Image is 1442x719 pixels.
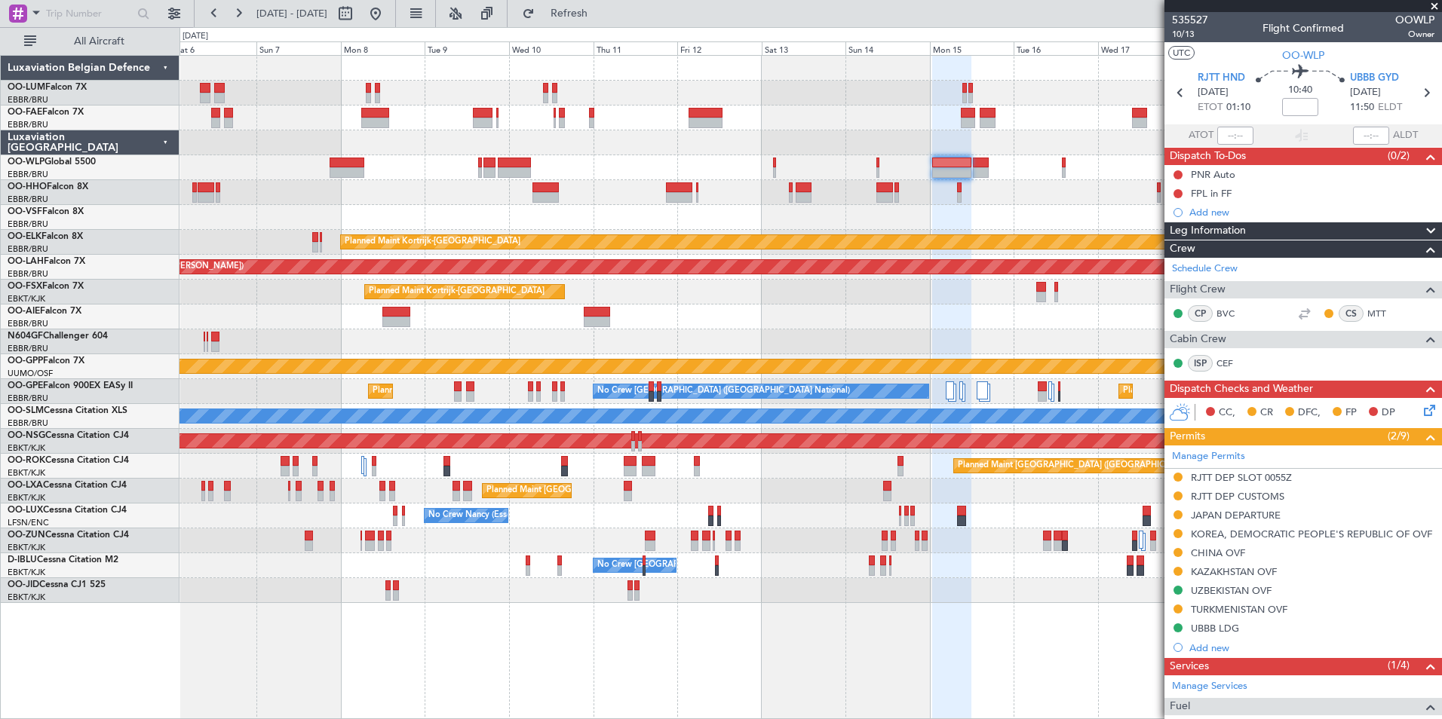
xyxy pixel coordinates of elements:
span: OO-GPE [8,381,43,390]
span: Permits [1170,428,1205,445]
span: OOWLP [1395,12,1434,28]
span: OO-ROK [8,456,45,465]
span: (0/2) [1388,148,1410,164]
input: Trip Number [46,2,133,25]
span: OO-ELK [8,232,41,241]
div: RJTT DEP CUSTOMS [1191,490,1284,503]
div: KOREA, DEMOCRATIC PEOPLE'S REPUBLIC OF OVF [1191,528,1432,540]
span: N604GF [8,332,43,341]
span: (2/9) [1388,428,1410,444]
span: Owner [1395,28,1434,41]
a: D-IBLUCessna Citation M2 [8,555,118,564]
a: EBBR/BRU [8,119,48,130]
div: Sat 6 [173,41,257,55]
a: EBBR/BRU [8,194,48,205]
span: 01:10 [1226,100,1250,115]
span: ETOT [1198,100,1223,115]
span: All Aircraft [39,36,159,47]
a: EBKT/KJK [8,567,45,578]
span: Cabin Crew [1170,331,1226,348]
div: Flight Confirmed [1263,20,1344,36]
span: CR [1260,405,1273,421]
a: EBKT/KJK [8,592,45,603]
div: [DATE] [183,30,208,43]
button: Refresh [515,2,606,26]
span: DFC, [1298,405,1321,421]
div: JAPAN DEPARTURE [1191,509,1281,522]
span: OO-VSF [8,207,42,216]
a: EBBR/BRU [8,243,48,255]
a: OO-LXACessna Citation CJ4 [8,481,127,490]
div: ISP [1188,355,1213,372]
div: Planned Maint [GEOGRAPHIC_DATA] ([GEOGRAPHIC_DATA]) [958,454,1195,477]
span: OO-ZUN [8,531,45,540]
span: OO-NSG [8,431,45,440]
span: [DATE] - [DATE] [256,7,327,20]
span: Fuel [1170,698,1190,715]
a: OO-HHOFalcon 8X [8,182,88,191]
div: CP [1188,305,1213,322]
a: Schedule Crew [1172,262,1238,277]
a: OO-LAHFalcon 7X [8,257,85,266]
span: OO-JID [8,580,39,589]
div: KAZAKHSTAN OVF [1191,565,1277,578]
div: No Crew [GEOGRAPHIC_DATA] ([GEOGRAPHIC_DATA] National) [597,554,850,577]
div: Mon 8 [341,41,425,55]
button: All Aircraft [17,29,164,54]
span: OO-WLP [8,158,44,167]
span: Dispatch Checks and Weather [1170,381,1313,398]
a: EBKT/KJK [8,492,45,503]
span: Crew [1170,240,1195,258]
a: EBKT/KJK [8,467,45,479]
span: D-IBLU [8,555,37,564]
a: EBBR/BRU [8,318,48,329]
div: No Crew Nancy (Essey) [428,504,518,527]
a: OO-ZUNCessna Citation CJ4 [8,531,129,540]
a: OO-ROKCessna Citation CJ4 [8,456,129,465]
span: OO-WLP [1282,47,1324,63]
a: EBKT/KJK [8,542,45,553]
div: Add new [1189,206,1434,219]
div: Fri 12 [677,41,762,55]
div: Add new [1189,641,1434,654]
a: OO-GPEFalcon 900EX EASy II [8,381,133,390]
span: ALDT [1393,128,1418,143]
span: 535527 [1172,12,1208,28]
div: TURKMENISTAN OVF [1191,603,1287,616]
div: Tue 9 [425,41,509,55]
span: Refresh [538,8,601,19]
div: RJTT DEP SLOT 0055Z [1191,471,1292,484]
span: (1/4) [1388,657,1410,673]
span: [DATE] [1198,85,1229,100]
span: CC, [1219,405,1235,421]
a: BVC [1216,307,1250,320]
div: Sun 14 [845,41,930,55]
a: EBBR/BRU [8,169,48,180]
span: Dispatch To-Dos [1170,148,1246,165]
a: Manage Services [1172,679,1247,694]
span: OO-FAE [8,108,42,117]
a: OO-JIDCessna CJ1 525 [8,580,106,589]
span: OO-LUM [8,83,45,92]
span: OO-LUX [8,506,43,515]
span: 10/13 [1172,28,1208,41]
span: ELDT [1378,100,1402,115]
span: ATOT [1189,128,1213,143]
span: OO-AIE [8,307,40,316]
span: OO-SLM [8,406,44,415]
div: FPL in FF [1191,187,1232,200]
a: EBBR/BRU [8,418,48,429]
a: OO-ELKFalcon 8X [8,232,83,241]
span: OO-LAH [8,257,44,266]
span: 10:40 [1288,83,1312,98]
div: Sun 7 [256,41,341,55]
span: OO-LXA [8,481,43,490]
a: OO-LUMFalcon 7X [8,83,87,92]
a: CEF [1216,356,1250,370]
a: OO-NSGCessna Citation CJ4 [8,431,129,440]
a: EBKT/KJK [8,442,45,454]
span: FP [1345,405,1357,421]
span: RJTT HND [1198,71,1245,86]
a: EBBR/BRU [8,393,48,404]
div: Planned Maint [GEOGRAPHIC_DATA] ([GEOGRAPHIC_DATA] National) [486,479,759,502]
